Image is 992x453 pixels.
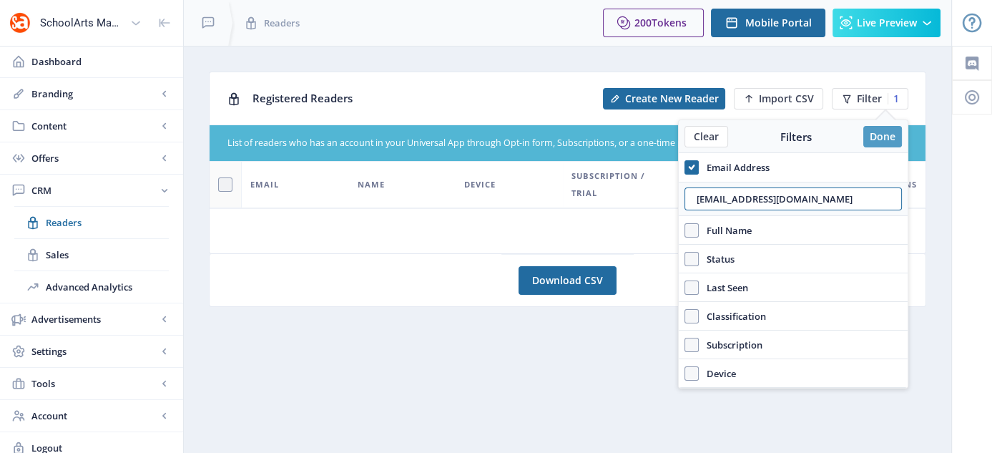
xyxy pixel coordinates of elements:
div: 1 [888,93,899,104]
a: Download CSV [519,266,617,295]
span: Mobile Portal [745,17,812,29]
span: Advertisements [31,312,157,326]
button: Live Preview [833,9,941,37]
div: List of readers who has an account in your Universal App through Opt-in form, Subscriptions, or a... [227,137,822,150]
span: Tokens [652,16,687,29]
span: Readers [46,215,169,230]
span: Account [31,409,157,423]
button: Create New Reader [603,88,725,109]
span: Tools [31,376,157,391]
span: Subscription [699,336,762,354]
a: Sales [14,239,169,271]
a: New page [725,88,823,109]
span: Branding [31,87,157,101]
a: New page [594,88,725,109]
app-collection-view: Registered Readers [209,72,926,254]
span: Classification [699,308,766,325]
span: Email Address [699,159,770,176]
span: Email [250,176,279,193]
a: Advanced Analytics [14,271,169,303]
span: Content [31,119,157,133]
button: Import CSV [734,88,823,109]
span: Offers [31,151,157,165]
span: Settings [31,344,157,359]
span: Live Preview [857,17,917,29]
button: 200Tokens [603,9,704,37]
span: Create New Reader [625,93,719,104]
span: Status [699,250,735,268]
span: CRM [31,183,157,198]
img: properties.app_icon.png [9,11,31,34]
button: Filter1 [832,88,908,109]
a: Readers [14,207,169,238]
button: Done [863,126,902,147]
span: Device [464,176,496,193]
span: Device [699,365,736,382]
span: Name [358,176,385,193]
span: Last Seen [699,279,748,296]
span: Registered Readers [252,91,353,105]
span: Advanced Analytics [46,280,169,294]
span: Sales [46,248,169,262]
button: Clear [684,126,728,147]
span: Filter [857,93,882,104]
span: Subscription / Trial [571,167,670,202]
span: Readers [264,16,300,30]
span: Import CSV [759,93,814,104]
div: SchoolArts Magazine [40,7,124,39]
div: Filters [728,130,863,144]
span: Full Name [699,222,752,239]
button: Mobile Portal [711,9,825,37]
span: Dashboard [31,54,172,69]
